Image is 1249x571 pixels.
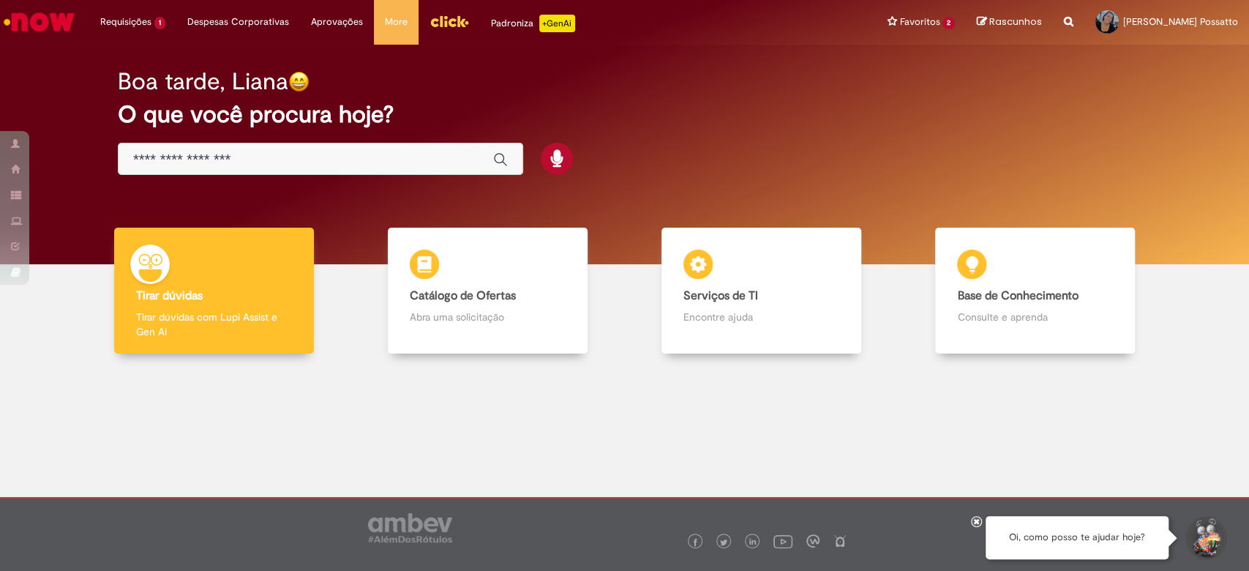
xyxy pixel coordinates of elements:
[410,288,516,303] b: Catálogo de Ofertas
[957,310,1113,324] p: Consulte e aprenda
[683,310,839,324] p: Encontre ajuda
[720,539,727,546] img: logo_footer_twitter.png
[899,228,1172,354] a: Base de Conhecimento Consulte e aprenda
[136,310,292,339] p: Tirar dúvidas com Lupi Assist e Gen Ai
[100,15,151,29] span: Requisições
[1183,516,1227,560] button: Iniciar Conversa de Suporte
[136,288,203,303] b: Tirar dúvidas
[385,15,408,29] span: More
[957,288,1078,303] b: Base de Conhecimento
[683,288,758,303] b: Serviços de TI
[118,69,288,94] h2: Boa tarde, Liana
[154,17,165,29] span: 1
[1123,15,1238,28] span: [PERSON_NAME] Possatto
[491,15,575,32] div: Padroniza
[288,71,310,92] img: happy-face.png
[430,10,469,32] img: click_logo_yellow_360x200.png
[187,15,289,29] span: Despesas Corporativas
[368,513,452,542] img: logo_footer_ambev_rotulo_gray.png
[942,17,955,29] span: 2
[773,531,792,551] img: logo_footer_youtube.png
[806,534,819,548] img: logo_footer_workplace.png
[833,534,847,548] img: logo_footer_naosei.png
[899,15,939,29] span: Favoritos
[118,102,1131,127] h2: O que você procura hoje?
[749,538,757,547] img: logo_footer_linkedin.png
[1,7,77,37] img: ServiceNow
[977,15,1042,29] a: Rascunhos
[410,310,566,324] p: Abra uma solicitação
[986,516,1169,559] div: Oi, como posso te ajudar hoje?
[77,228,350,354] a: Tirar dúvidas Tirar dúvidas com Lupi Assist e Gen Ai
[989,15,1042,29] span: Rascunhos
[539,15,575,32] p: +GenAi
[691,539,699,546] img: logo_footer_facebook.png
[311,15,363,29] span: Aprovações
[625,228,899,354] a: Serviços de TI Encontre ajuda
[350,228,624,354] a: Catálogo de Ofertas Abra uma solicitação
